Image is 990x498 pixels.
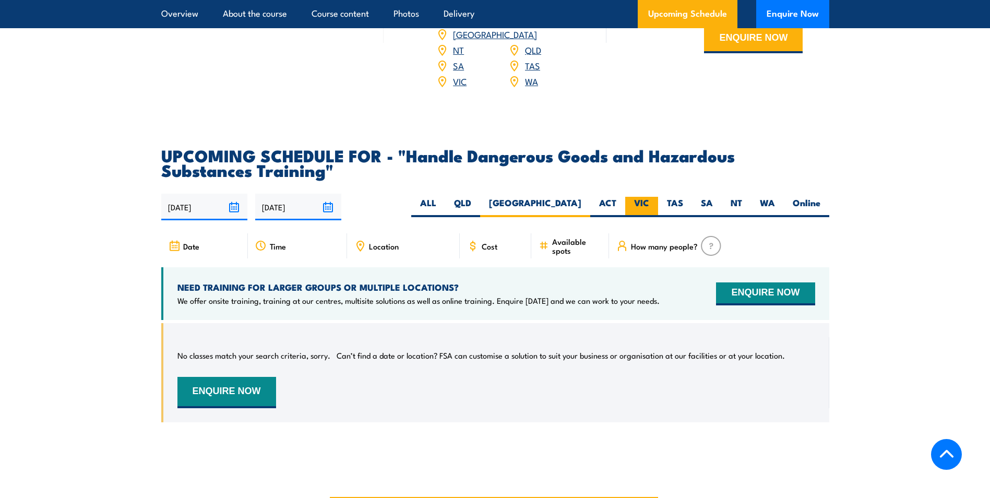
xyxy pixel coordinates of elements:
label: ACT [590,197,625,217]
label: ALL [411,197,445,217]
p: Can’t find a date or location? FSA can customise a solution to suit your business or organisation... [337,350,785,361]
span: Date [183,242,199,251]
a: QLD [525,43,541,56]
p: No classes match your search criteria, sorry. [177,350,330,361]
span: How many people? [631,242,698,251]
a: SA [453,59,464,72]
span: Time [270,242,286,251]
a: VIC [453,75,467,87]
label: Online [784,197,829,217]
label: WA [751,197,784,217]
h2: UPCOMING SCHEDULE FOR - "Handle Dangerous Goods and Hazardous Substances Training" [161,148,829,177]
label: NT [722,197,751,217]
input: To date [255,194,341,220]
p: We offer onsite training, training at our centres, multisite solutions as well as online training... [177,295,660,306]
label: [GEOGRAPHIC_DATA] [480,197,590,217]
label: QLD [445,197,480,217]
a: [GEOGRAPHIC_DATA] [453,28,537,40]
a: WA [525,75,538,87]
span: Cost [482,242,497,251]
label: VIC [625,197,658,217]
a: NT [453,43,464,56]
button: ENQUIRE NOW [704,25,803,53]
label: TAS [658,197,692,217]
h4: NEED TRAINING FOR LARGER GROUPS OR MULTIPLE LOCATIONS? [177,281,660,293]
a: TAS [525,59,540,72]
label: SA [692,197,722,217]
span: Location [369,242,399,251]
button: ENQUIRE NOW [716,282,815,305]
span: Available spots [552,237,602,255]
button: ENQUIRE NOW [177,377,276,408]
input: From date [161,194,247,220]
